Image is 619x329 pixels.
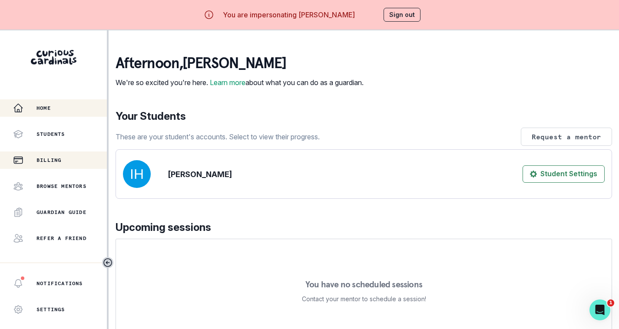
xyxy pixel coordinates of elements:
button: Toggle sidebar [102,257,113,268]
p: You are impersonating [PERSON_NAME] [223,10,355,20]
img: Curious Cardinals Logo [31,50,76,65]
p: You have no scheduled sessions [305,280,422,289]
iframe: Intercom live chat [589,299,610,320]
button: Request a mentor [521,128,612,146]
img: svg [123,160,151,188]
p: Refer a friend [36,235,86,242]
p: Settings [36,306,65,313]
p: [PERSON_NAME] [168,168,232,180]
a: Learn more [210,78,245,87]
p: Your Students [116,109,612,124]
p: Upcoming sessions [116,220,612,235]
p: We're so excited you're here. about what you can do as a guardian. [116,77,364,88]
button: Sign out [384,8,420,22]
p: Contact your mentor to schedule a session! [302,294,426,304]
button: Student Settings [523,165,605,183]
p: Notifications [36,280,83,287]
p: Students [36,131,65,138]
span: 1 [607,299,614,306]
p: afternoon , [PERSON_NAME] [116,55,364,72]
p: Billing [36,157,61,164]
p: Guardian Guide [36,209,86,216]
p: Browse Mentors [36,183,86,190]
p: These are your student's accounts. Select to view their progress. [116,132,320,142]
p: Home [36,105,51,112]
